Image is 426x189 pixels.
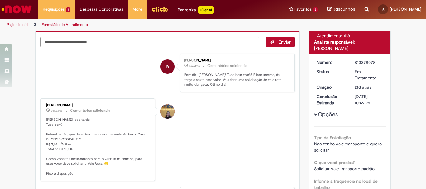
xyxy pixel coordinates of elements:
[355,93,384,106] div: [DATE] 10:49:25
[1,3,33,16] img: ServiceNow
[355,84,371,90] span: 21d atrás
[314,166,375,172] span: Solicitar vale transporte padrão
[314,45,386,51] div: [PERSON_NAME]
[166,59,169,74] span: IA
[46,117,150,176] p: [PERSON_NAME], boa tarde! Tudo bem? Entendi então, que deve ficar, para deslocamento Ambev x Casa...
[51,109,62,113] span: 20h atrás
[178,6,214,14] div: Padroniza
[189,64,200,68] span: 6m atrás
[66,7,70,12] span: 1
[314,160,355,165] b: O que você precisa?
[198,6,214,14] p: +GenAi
[327,7,355,12] a: Rascunhos
[43,6,65,12] span: Requisições
[266,37,295,47] button: Enviar
[333,6,355,12] span: Rascunhos
[46,103,150,107] div: [PERSON_NAME]
[314,141,383,153] span: Não tenho vale transporte e quero solicitar
[160,104,175,119] div: Amanda De Campos Gomes Do Nascimento
[355,84,371,90] time: 08/08/2025 09:51:07
[355,84,384,90] div: 08/08/2025 09:51:07
[5,19,279,31] ul: Trilhas de página
[278,39,291,45] span: Enviar
[312,59,350,65] dt: Número
[294,6,312,12] span: Favoritos
[51,109,62,113] time: 28/08/2025 12:48:06
[70,108,110,113] small: Comentários adicionais
[313,7,318,12] span: 2
[312,84,350,90] dt: Criação
[355,69,384,81] div: Em Tratamento
[355,59,384,65] div: R13378078
[312,69,350,75] dt: Status
[312,93,350,106] dt: Conclusão Estimada
[390,7,421,12] span: [PERSON_NAME]
[133,6,142,12] span: More
[42,22,88,27] a: Formulário de Atendimento
[314,39,386,45] div: Analista responsável:
[314,26,386,39] div: Gente e Gestão - Atendimento GGE - Atendimento Alô
[7,22,28,27] a: Página inicial
[152,4,168,14] img: click_logo_yellow_360x200.png
[184,73,288,87] p: Bom dia, [PERSON_NAME]! Tudo bem você? É isso mesmo, de terça a sexta esse valor. Vou abrir uma s...
[184,59,288,62] div: [PERSON_NAME]
[207,63,247,69] small: Comentários adicionais
[80,6,123,12] span: Despesas Corporativas
[314,135,351,140] b: Tipo da Solicitação
[382,7,384,11] span: IA
[189,64,200,68] time: 29/08/2025 08:46:17
[160,59,175,74] div: Isabella De Rosa Antonio
[40,37,259,47] textarea: Digite sua mensagem aqui...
